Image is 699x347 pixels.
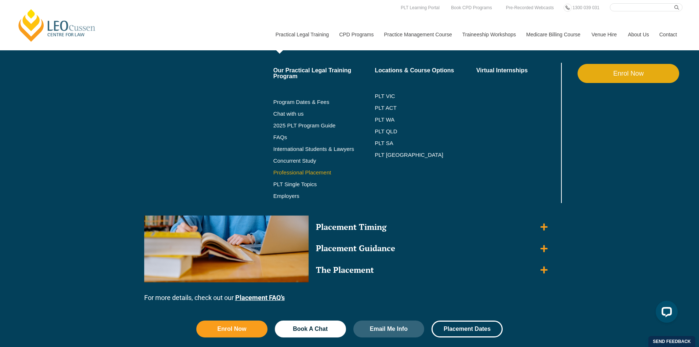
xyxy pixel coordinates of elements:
a: Medicare Billing Course [521,19,586,50]
div: Placement Timing [316,222,386,232]
span: Placement Dates [444,326,491,332]
a: Enrol Now [196,321,267,337]
summary: Placement Guidance [312,239,551,257]
a: Email Me Info [353,321,425,337]
summary: The Placement [312,261,551,279]
a: PLT Learning Portal [399,4,441,12]
a: Enrol Now [578,64,679,83]
a: Chat with us [273,111,375,117]
a: Our Practical Legal Training Program [273,68,375,79]
a: Placement FAQ’s [235,294,285,301]
a: Placement Dates [432,321,503,337]
a: PLT VIC [375,93,476,99]
a: Program Dates & Fees [273,99,375,105]
summary: Placement Timing [312,218,551,236]
a: Book A Chat [275,321,346,337]
a: PLT Single Topics [273,181,375,187]
a: FAQs [273,134,375,140]
a: PLT [GEOGRAPHIC_DATA] [375,152,476,158]
a: [PERSON_NAME] Centre for Law [17,8,98,43]
a: Employers [273,193,375,199]
div: Placement Guidance [316,243,395,254]
a: Concurrent Study [273,158,375,164]
a: Practical Legal Training [270,19,334,50]
a: PLT QLD [375,129,476,134]
a: International Students & Lawyers [273,146,375,152]
a: Book CPD Programs [449,4,494,12]
span: Enrol Now [217,326,246,332]
span: Email Me Info [370,326,408,332]
a: 2025 PLT Program Guide [273,123,357,129]
div: The Placement [316,265,374,275]
span: For more details, check out our [144,294,234,301]
a: PLT WA [375,117,458,123]
a: Virtual Internships [476,68,560,73]
a: CPD Programs [334,19,378,50]
a: Traineeship Workshops [457,19,521,50]
a: Contact [654,19,682,50]
a: Pre-Recorded Webcasts [504,4,556,12]
a: Practice Management Course [379,19,457,50]
a: About Us [622,19,654,50]
a: Locations & Course Options [375,68,476,73]
iframe: LiveChat chat widget [650,298,681,329]
span: 1300 039 031 [572,5,599,10]
span: Book A Chat [293,326,328,332]
a: Professional Placement [273,170,375,176]
a: PLT SA [375,140,476,146]
a: Venue Hire [586,19,622,50]
a: PLT ACT [375,105,476,111]
a: 1300 039 031 [571,4,601,12]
